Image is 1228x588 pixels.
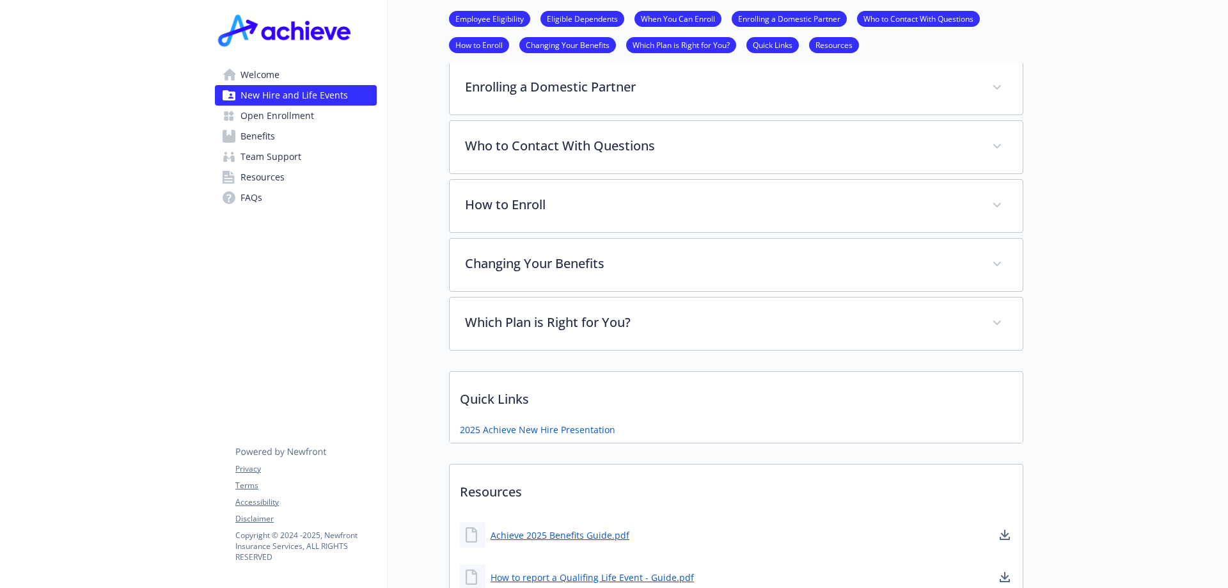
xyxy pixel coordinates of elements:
[465,136,977,155] p: Who to Contact With Questions
[857,12,980,24] a: Who to Contact With Questions
[215,167,377,187] a: Resources
[449,38,509,51] a: How to Enroll
[997,569,1012,585] a: download document
[465,254,977,273] p: Changing Your Benefits
[491,571,694,584] a: How to report a Qualifing Life Event - Guide.pdf
[732,12,847,24] a: Enrolling a Domestic Partner
[235,480,376,491] a: Terms
[235,463,376,475] a: Privacy
[465,77,977,97] p: Enrolling a Domestic Partner
[491,528,629,542] a: Achieve 2025 Benefits Guide.pdf
[540,12,624,24] a: Eligible Dependents
[235,513,376,525] a: Disclaimer
[997,527,1012,543] a: download document
[240,147,301,167] span: Team Support
[215,126,377,147] a: Benefits
[240,106,314,126] span: Open Enrollment
[460,423,615,436] a: 2025 Achieve New Hire Presentation
[450,372,1023,419] p: Quick Links
[450,180,1023,232] div: How to Enroll
[465,313,977,332] p: Which Plan is Right for You?
[626,38,736,51] a: Which Plan is Right for You?
[215,106,377,126] a: Open Enrollment
[215,65,377,85] a: Welcome
[449,12,530,24] a: Employee Eligibility
[450,298,1023,350] div: Which Plan is Right for You?
[634,12,721,24] a: When You Can Enroll
[746,38,799,51] a: Quick Links
[450,465,1023,512] p: Resources
[450,121,1023,173] div: Who to Contact With Questions
[240,65,279,85] span: Welcome
[215,85,377,106] a: New Hire and Life Events
[450,62,1023,115] div: Enrolling a Domestic Partner
[240,167,285,187] span: Resources
[215,147,377,167] a: Team Support
[235,530,376,562] p: Copyright © 2024 - 2025 , Newfront Insurance Services, ALL RIGHTS RESERVED
[809,38,859,51] a: Resources
[240,187,262,208] span: FAQs
[240,85,348,106] span: New Hire and Life Events
[235,497,376,508] a: Accessibility
[215,187,377,208] a: FAQs
[450,239,1023,291] div: Changing Your Benefits
[519,38,616,51] a: Changing Your Benefits
[240,126,275,147] span: Benefits
[465,195,977,214] p: How to Enroll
